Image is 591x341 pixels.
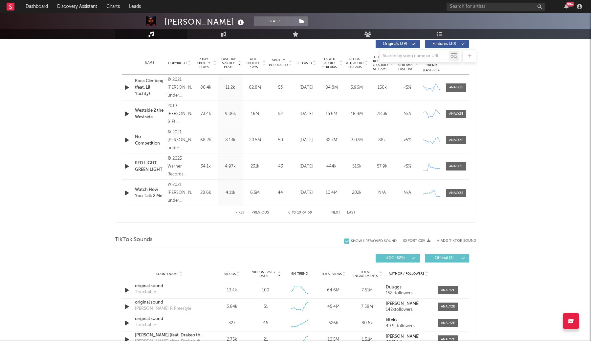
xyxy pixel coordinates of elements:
div: Show 1 Removed Sound [351,239,397,243]
div: 20.5M [244,137,266,144]
div: 7.58M [352,304,383,310]
button: + Add TikTok Sound [430,239,476,243]
span: Last Day Spotify Plays [220,57,237,69]
span: Total Views [321,272,342,276]
div: 73.4k [195,111,216,117]
span: Videos [224,272,236,276]
span: Videos (last 7 days) [251,270,277,278]
div: 46 [263,320,268,327]
div: © 2021 [PERSON_NAME] under exclusive license to Warner Records Inc. [167,181,192,205]
div: 51 [264,304,268,310]
div: [DATE] [295,84,317,91]
div: <5% [396,84,418,91]
button: Official(3) [425,254,469,262]
div: 444k [320,163,342,170]
div: © 2021 [PERSON_NAME] under exclusive license to Warner Records Inc. [167,128,192,152]
strong: kltekk [386,318,398,322]
div: 202k [346,190,368,196]
div: 231k [244,163,266,170]
div: 516k [346,163,368,170]
div: 50 [269,137,292,144]
div: Touchable [135,322,156,329]
div: 16M [244,111,266,117]
span: Total Engagements [352,270,379,278]
div: <5% [396,163,418,170]
div: 6M Trend [284,271,315,276]
div: N/A [396,111,418,117]
div: 9.06k [220,111,241,117]
button: Export CSV [403,239,430,243]
div: [PERSON_NAME] [164,16,246,27]
span: ATD Spotify Plays [244,57,262,69]
div: 68.2k [195,137,216,144]
span: Sound Name [156,272,178,276]
span: Spotify Popularity [269,58,288,68]
div: 34.1k [195,163,216,170]
div: 57.9k [371,163,393,170]
div: N/A [371,190,393,196]
button: Next [331,211,340,215]
div: 6 10 69 [282,209,318,217]
div: 100 [262,287,269,294]
strong: [PERSON_NAME] [386,302,420,306]
div: 15.6M [320,111,342,117]
div: [PERSON_NAME] (feat. Drakeo the Ruler) [135,332,204,339]
button: Features(30) [425,40,469,48]
a: original sound [135,283,204,289]
span: Copyright [168,61,187,65]
span: of [302,211,306,214]
div: Global Streaming Trend (Last 60D) [422,53,441,73]
div: 52 [269,111,292,117]
button: + Add TikTok Sound [437,239,476,243]
div: 158k followers [386,291,431,296]
div: Name [135,60,164,65]
a: Rocc Climbing (feat. Lil Yachty) [135,78,164,97]
span: Official ( 3 ) [429,256,459,260]
button: Originals(39) [376,40,420,48]
div: 62.8M [244,84,266,91]
span: Estimated % Playlist Streams Last Day [396,55,414,71]
div: 32.7M [320,137,342,144]
span: 7 Day Spotify Plays [195,57,212,69]
div: 99 + [566,2,574,7]
span: Originals ( 39 ) [380,42,410,46]
div: 6.5M [244,190,266,196]
div: 44 [269,190,292,196]
div: 28.6k [195,190,216,196]
div: 2019 [PERSON_NAME] & Ft. Almightyzay [167,102,192,126]
div: [DATE] [295,163,317,170]
div: 11.2k [220,84,241,91]
span: Global ATD Audio Streams [346,57,364,69]
div: 7.51M [352,287,383,294]
div: 78.3k [371,111,393,117]
a: original sound [135,316,204,322]
a: Watch How You Talk 2 Me [135,187,164,199]
strong: [PERSON_NAME] [386,334,420,339]
div: Touchable [135,289,156,296]
div: 142k followers [386,307,431,312]
div: © 2021 [PERSON_NAME] under exclusive license to Warner Records Inc. [167,76,192,100]
div: 18.9M [346,111,368,117]
div: 3.64k [217,304,247,310]
div: 45.4M [318,304,349,310]
div: RED LIGHT GREEN LIGHT [135,160,164,173]
button: First [235,211,245,215]
div: <5% [396,137,418,144]
div: 5.96M [346,84,368,91]
div: [PERSON_NAME] R Freestyle [135,306,191,312]
div: N/A [396,190,418,196]
div: [DATE] [295,137,317,144]
div: 80.6k [352,320,383,327]
a: No Competition [135,134,164,147]
div: 4.11k [220,190,241,196]
div: Westside 2 the Westside [135,107,164,120]
a: original sound [135,299,204,306]
div: 13.4k [217,287,247,294]
button: Last [347,211,356,215]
